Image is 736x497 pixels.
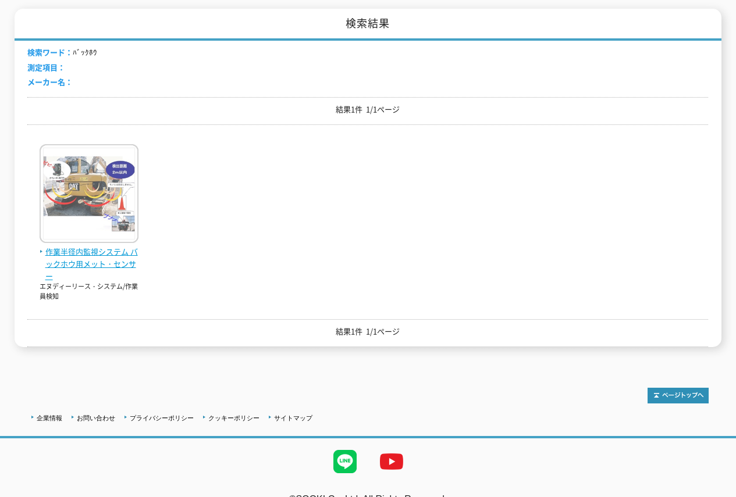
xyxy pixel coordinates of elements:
a: お問い合わせ [77,414,115,421]
p: 結果1件 1/1ページ [27,103,708,116]
a: 作業半径内監視システム バックホウ用メット・センサー [40,234,138,282]
a: プライバシーポリシー [130,414,194,421]
li: ﾊﾞｯｸﾎｳ [27,47,97,59]
a: サイトマップ [274,414,312,421]
img: LINE [322,438,368,485]
p: 結果1件 1/1ページ [27,326,708,338]
span: 測定項目： [27,62,65,73]
img: トップページへ [648,388,709,403]
a: 企業情報 [37,414,62,421]
span: 作業半径内監視システム バックホウ用メット・センサー [40,246,138,282]
span: メーカー名： [27,76,73,87]
img: YouTube [368,438,415,485]
h1: 検索結果 [15,9,721,41]
a: クッキーポリシー [208,414,259,421]
img: バックホウ用メット・センサー [40,144,138,246]
span: 検索ワード： [27,47,73,58]
p: エヌディーリース・システム/作業員検知 [40,282,138,301]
